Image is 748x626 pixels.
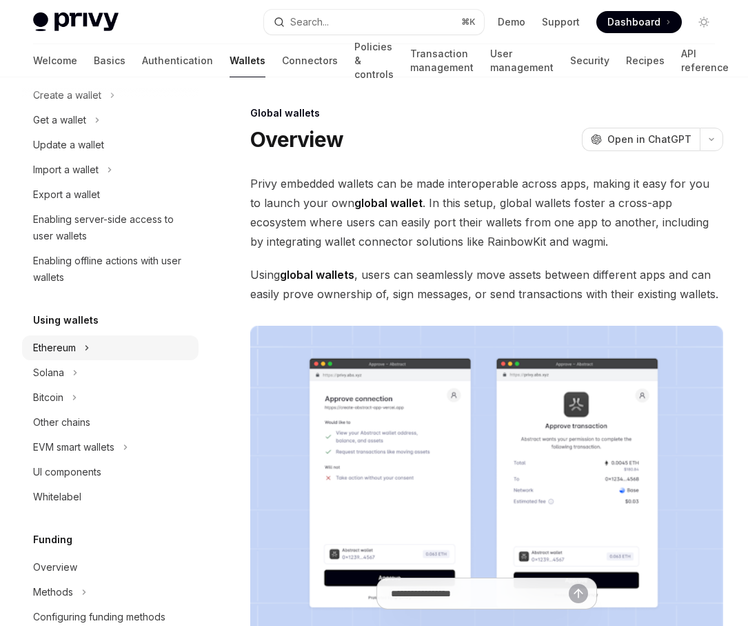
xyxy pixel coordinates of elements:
[250,106,723,120] div: Global wallets
[33,531,72,548] h5: Funding
[33,609,165,625] div: Configuring funding methods
[33,162,99,178] div: Import a wallet
[693,11,715,33] button: Toggle dark mode
[33,112,86,128] div: Get a wallet
[33,414,90,431] div: Other chains
[33,312,99,329] h5: Using wallets
[282,44,338,77] a: Connectors
[570,44,609,77] a: Security
[33,364,64,381] div: Solana
[33,211,190,244] div: Enabling server-side access to user wallets
[582,128,700,151] button: Open in ChatGPT
[22,555,199,580] a: Overview
[22,485,199,509] a: Whitelabel
[250,265,723,304] span: Using , users can seamlessly move assets between different apps and can easily prove ownership of...
[498,15,525,29] a: Demo
[33,137,104,153] div: Update a wallet
[94,44,125,77] a: Basics
[33,439,114,456] div: EVM smart wallets
[142,44,213,77] a: Authentication
[250,174,723,251] span: Privy embedded wallets can be made interoperable across apps, making it easy for you to launch yo...
[264,10,484,35] button: Search...⌘K
[33,559,77,576] div: Overview
[626,44,665,77] a: Recipes
[33,464,101,480] div: UI components
[280,268,354,282] strong: global wallets
[681,44,729,77] a: API reference
[33,340,76,356] div: Ethereum
[542,15,580,29] a: Support
[354,196,423,210] strong: global wallet
[22,460,199,485] a: UI components
[22,182,199,207] a: Export a wallet
[33,44,77,77] a: Welcome
[290,14,329,30] div: Search...
[410,44,474,77] a: Transaction management
[22,207,199,248] a: Enabling server-side access to user wallets
[250,127,343,152] h1: Overview
[22,248,199,290] a: Enabling offline actions with user wallets
[33,12,119,32] img: light logo
[596,11,682,33] a: Dashboard
[33,253,190,286] div: Enabling offline actions with user wallets
[461,17,476,28] span: ⌘ K
[33,489,81,505] div: Whitelabel
[569,584,588,603] button: Send message
[490,44,554,77] a: User management
[33,584,73,600] div: Methods
[33,389,63,406] div: Bitcoin
[22,410,199,435] a: Other chains
[33,186,100,203] div: Export a wallet
[230,44,265,77] a: Wallets
[354,44,394,77] a: Policies & controls
[22,133,199,157] a: Update a wallet
[607,15,660,29] span: Dashboard
[607,133,691,146] span: Open in ChatGPT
